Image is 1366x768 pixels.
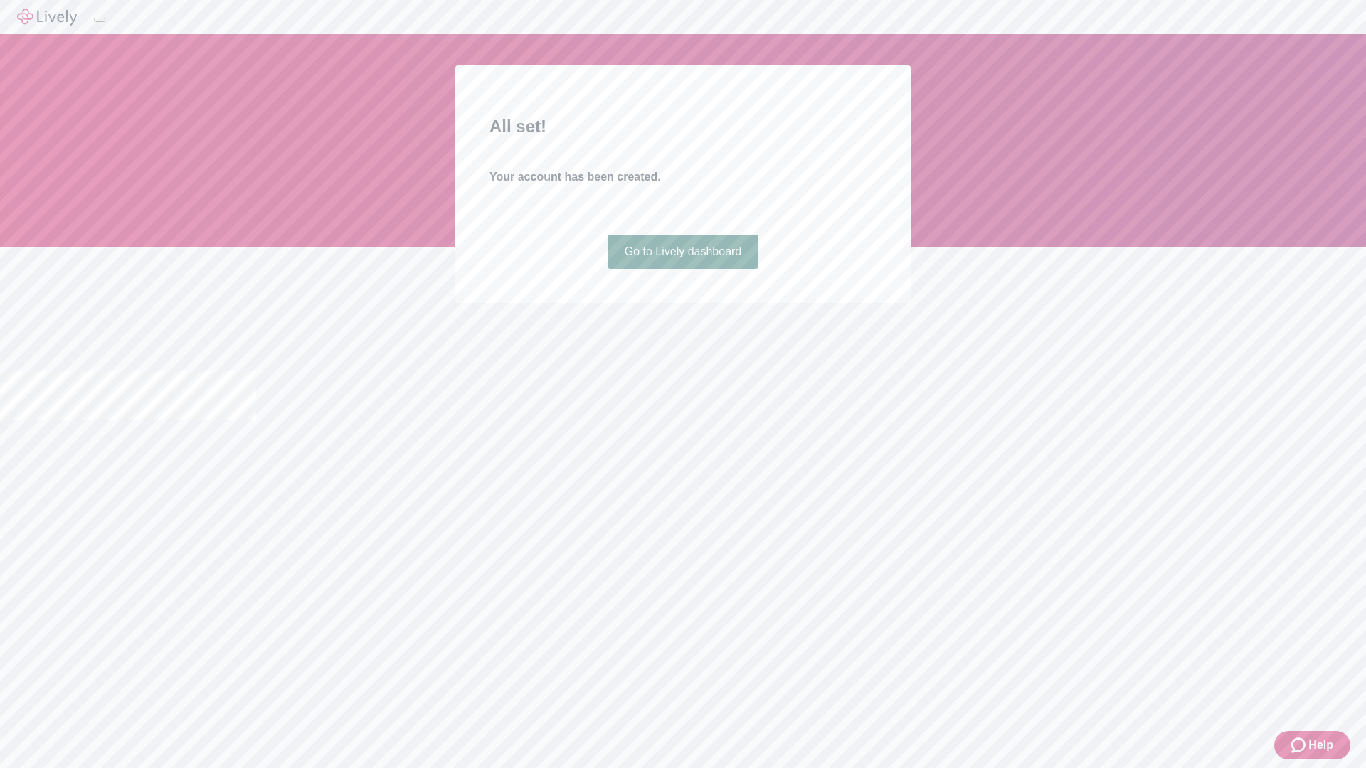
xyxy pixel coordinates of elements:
[94,18,105,22] button: Log out
[1291,737,1308,754] svg: Zendesk support icon
[608,235,759,269] a: Go to Lively dashboard
[1308,737,1333,754] span: Help
[489,114,877,139] h2: All set!
[1274,731,1350,759] button: Zendesk support iconHelp
[17,9,77,26] img: Lively
[489,169,877,186] h4: Your account has been created.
